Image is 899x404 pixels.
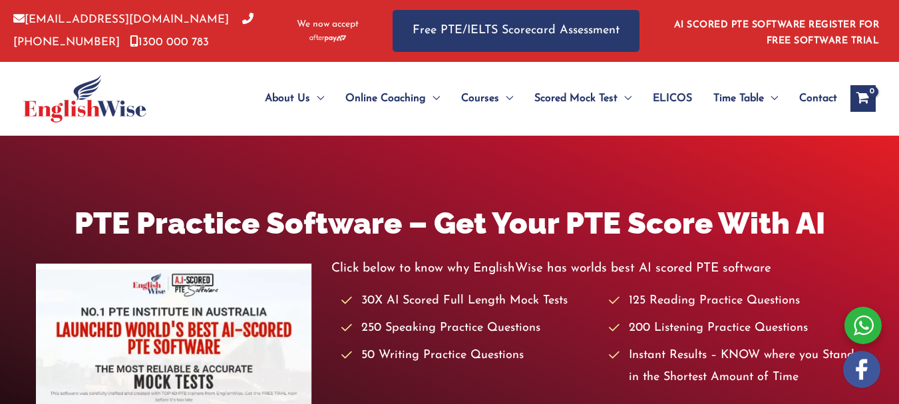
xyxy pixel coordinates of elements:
[309,35,346,42] img: Afterpay-Logo
[609,290,863,312] li: 125 Reading Practice Questions
[653,75,692,122] span: ELICOS
[36,202,863,244] h1: PTE Practice Software – Get Your PTE Score With AI
[450,75,524,122] a: CoursesMenu Toggle
[341,290,596,312] li: 30X AI Scored Full Length Mock Tests
[618,75,631,122] span: Menu Toggle
[674,20,880,46] a: AI SCORED PTE SOFTWARE REGISTER FOR FREE SOFTWARE TRIAL
[789,75,837,122] a: Contact
[233,75,837,122] nav: Site Navigation: Main Menu
[609,317,863,339] li: 200 Listening Practice Questions
[341,317,596,339] li: 250 Speaking Practice Questions
[524,75,642,122] a: Scored Mock TestMenu Toggle
[703,75,789,122] a: Time TableMenu Toggle
[843,351,880,388] img: white-facebook.png
[254,75,335,122] a: About UsMenu Toggle
[345,75,426,122] span: Online Coaching
[426,75,440,122] span: Menu Toggle
[461,75,499,122] span: Courses
[499,75,513,122] span: Menu Toggle
[23,75,146,122] img: cropped-ew-logo
[297,18,359,31] span: We now accept
[13,14,229,25] a: [EMAIL_ADDRESS][DOMAIN_NAME]
[666,9,886,53] aside: Header Widget 1
[310,75,324,122] span: Menu Toggle
[341,345,596,367] li: 50 Writing Practice Questions
[799,75,837,122] span: Contact
[713,75,764,122] span: Time Table
[13,14,254,47] a: [PHONE_NUMBER]
[609,345,863,389] li: Instant Results – KNOW where you Stand in the Shortest Amount of Time
[764,75,778,122] span: Menu Toggle
[642,75,703,122] a: ELICOS
[393,10,639,52] a: Free PTE/IELTS Scorecard Assessment
[850,85,876,112] a: View Shopping Cart, empty
[534,75,618,122] span: Scored Mock Test
[130,37,209,48] a: 1300 000 783
[331,258,863,280] p: Click below to know why EnglishWise has worlds best AI scored PTE software
[265,75,310,122] span: About Us
[335,75,450,122] a: Online CoachingMenu Toggle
